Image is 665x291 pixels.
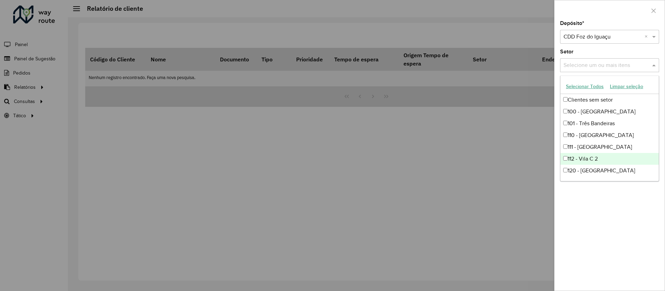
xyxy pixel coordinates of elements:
[560,141,659,153] div: 111 - [GEOGRAPHIC_DATA]
[560,94,659,106] div: Clientes sem setor
[560,19,584,27] label: Depósito
[560,106,659,118] div: 100 - [GEOGRAPHIC_DATA]
[563,81,607,92] button: Selecionar Todos
[560,177,659,188] div: 121 - Cataratas
[560,76,659,181] ng-dropdown-panel: Options list
[560,165,659,177] div: 120 - [GEOGRAPHIC_DATA]
[560,153,659,165] div: 112 - Vila C 2
[645,33,650,41] span: Clear all
[560,48,574,56] label: Setor
[607,81,646,92] button: Limpar seleção
[560,118,659,129] div: 101 - Três Bandeiras
[560,129,659,141] div: 110 - [GEOGRAPHIC_DATA]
